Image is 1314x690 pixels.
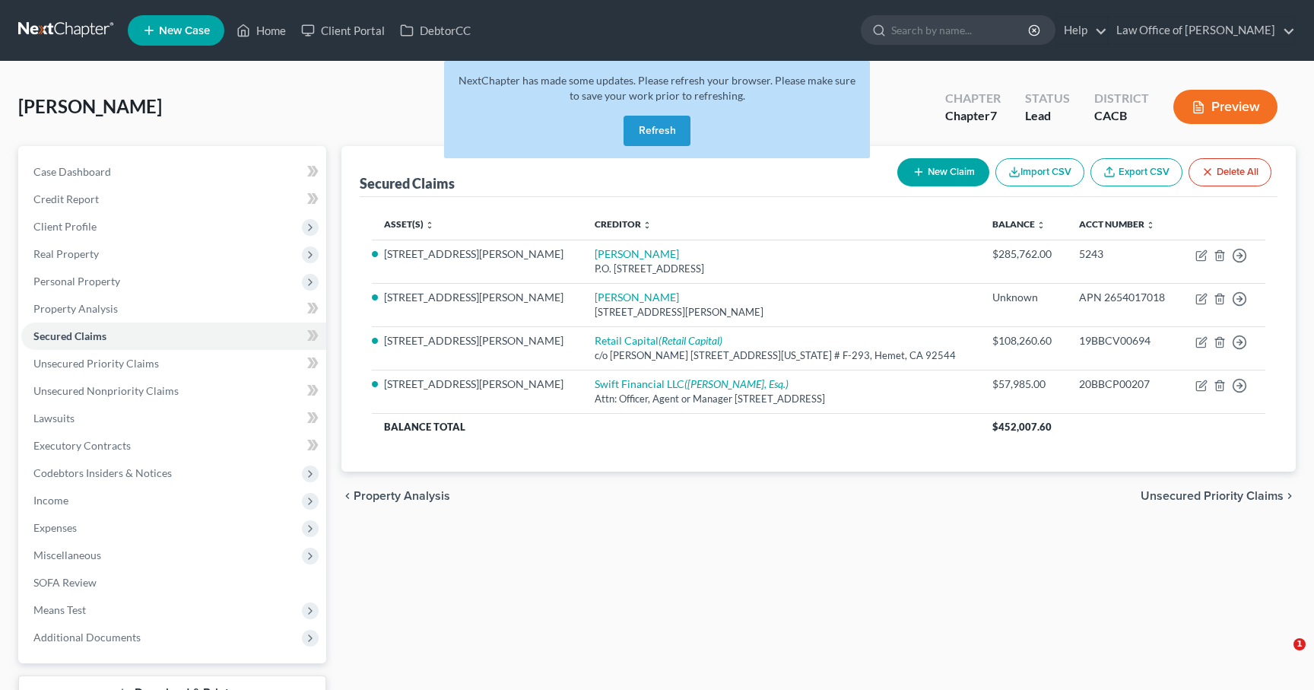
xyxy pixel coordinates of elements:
div: P.O. [STREET_ADDRESS] [595,262,968,276]
div: District [1094,90,1149,107]
i: (Retail Capital) [659,334,722,347]
span: New Case [159,25,210,37]
div: $108,260.60 [992,333,1055,348]
span: Additional Documents [33,631,141,644]
a: Asset(s) unfold_more [384,218,434,230]
span: 1 [1293,638,1306,650]
i: chevron_right [1284,490,1296,502]
i: unfold_more [425,221,434,230]
a: Retail Capital(Retail Capital) [595,334,722,347]
a: Export CSV [1090,158,1182,186]
div: 20BBCP00207 [1079,377,1169,392]
span: Personal Property [33,275,120,288]
div: 5243 [1079,246,1169,262]
a: Lawsuits [21,405,326,432]
span: Unsecured Priority Claims [1141,490,1284,502]
div: 19BBCV00694 [1079,333,1169,348]
button: Unsecured Priority Claims chevron_right [1141,490,1296,502]
a: Home [229,17,294,44]
a: Creditor unfold_more [595,218,652,230]
a: [PERSON_NAME] [595,247,679,260]
button: Delete All [1189,158,1271,186]
li: [STREET_ADDRESS][PERSON_NAME] [384,290,570,305]
li: [STREET_ADDRESS][PERSON_NAME] [384,377,570,392]
i: unfold_more [1146,221,1155,230]
div: $57,985.00 [992,377,1055,392]
a: Client Portal [294,17,392,44]
span: Executory Contracts [33,439,131,452]
div: Chapter [945,90,1001,107]
a: [PERSON_NAME] [595,291,679,304]
span: Expenses [33,521,77,534]
span: Client Profile [33,220,97,233]
input: Search by name... [891,16,1030,44]
a: Balance unfold_more [992,218,1046,230]
div: Secured Claims [360,174,455,192]
span: SOFA Review [33,576,97,589]
button: Import CSV [995,158,1084,186]
a: Executory Contracts [21,432,326,459]
th: Balance Total [372,413,980,440]
i: ([PERSON_NAME], Esq.) [684,377,789,390]
span: [PERSON_NAME] [18,95,162,117]
span: Secured Claims [33,329,106,342]
span: Codebtors Insiders & Notices [33,466,172,479]
i: chevron_left [341,490,354,502]
a: Unsecured Priority Claims [21,350,326,377]
div: Unknown [992,290,1055,305]
a: Credit Report [21,186,326,213]
button: Preview [1173,90,1277,124]
div: Chapter [945,107,1001,125]
i: unfold_more [1036,221,1046,230]
span: Unsecured Priority Claims [33,357,159,370]
iframe: Intercom live chat [1262,638,1299,675]
span: Income [33,494,68,507]
button: chevron_left Property Analysis [341,490,450,502]
span: Lawsuits [33,412,75,424]
div: $285,762.00 [992,246,1055,262]
div: [STREET_ADDRESS][PERSON_NAME] [595,305,968,320]
a: SOFA Review [21,569,326,596]
div: Attn: Officer, Agent or Manager [STREET_ADDRESS] [595,392,968,406]
span: Unsecured Nonpriority Claims [33,384,179,397]
a: Unsecured Nonpriority Claims [21,377,326,405]
i: unfold_more [643,221,652,230]
span: Property Analysis [354,490,450,502]
div: Status [1025,90,1070,107]
div: Lead [1025,107,1070,125]
button: Refresh [624,116,690,146]
li: [STREET_ADDRESS][PERSON_NAME] [384,246,570,262]
li: [STREET_ADDRESS][PERSON_NAME] [384,333,570,348]
span: $452,007.60 [992,421,1052,433]
a: Property Analysis [21,295,326,323]
span: Real Property [33,247,99,260]
div: CACB [1094,107,1149,125]
span: Means Test [33,603,86,616]
a: Case Dashboard [21,158,326,186]
a: Law Office of [PERSON_NAME] [1109,17,1295,44]
span: Case Dashboard [33,165,111,178]
div: c/o [PERSON_NAME] [STREET_ADDRESS][US_STATE] # F-293, Hemet, CA 92544 [595,348,968,363]
a: DebtorCC [392,17,478,44]
a: Swift Financial LLC([PERSON_NAME], Esq.) [595,377,789,390]
a: Secured Claims [21,323,326,350]
a: Acct Number unfold_more [1079,218,1155,230]
span: 7 [990,108,997,122]
a: Help [1056,17,1107,44]
button: New Claim [897,158,989,186]
span: Property Analysis [33,302,118,315]
div: APN 2654017018 [1079,290,1169,305]
span: NextChapter has made some updates. Please refresh your browser. Please make sure to save your wor... [459,74,855,102]
span: Miscellaneous [33,549,101,561]
span: Credit Report [33,192,99,205]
